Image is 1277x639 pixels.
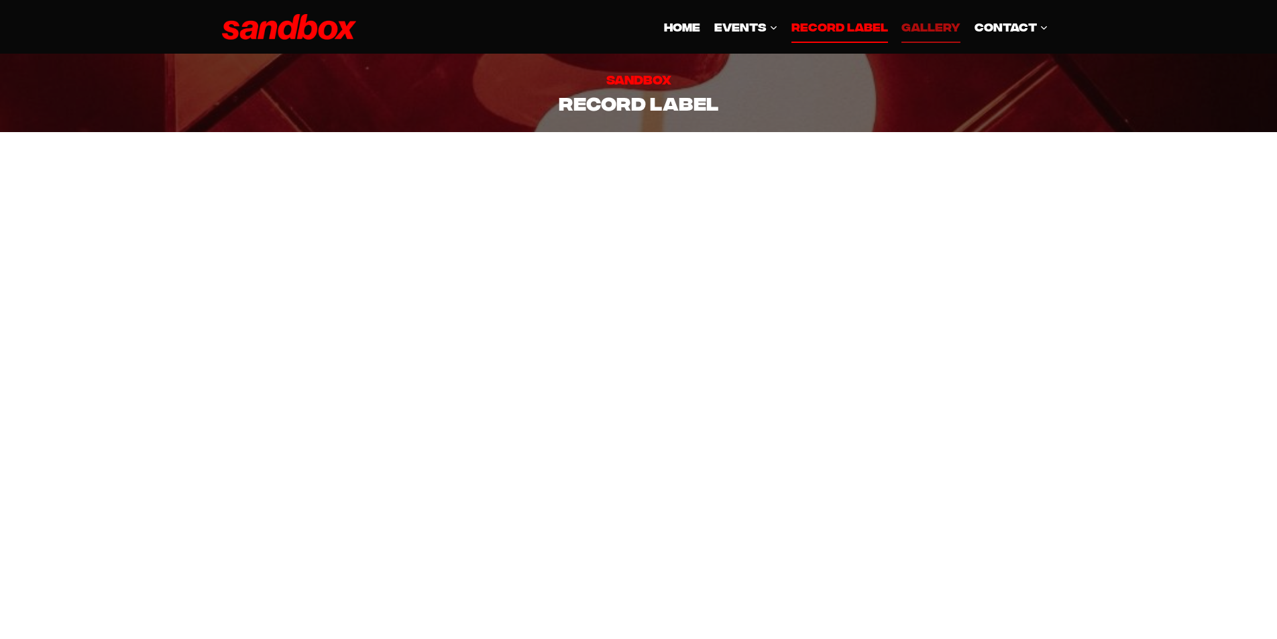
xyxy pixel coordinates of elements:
a: HOME [657,11,707,43]
button: Child menu of EVENTS [708,11,785,43]
button: Child menu of CONTACT [968,11,1055,43]
a: GALLERY [895,11,967,43]
iframe: Spotify Embed: CHUPO [222,148,1055,250]
h2: Record Label [222,88,1055,116]
a: Record Label [785,11,895,43]
img: Sandbox [222,14,356,40]
iframe: Spotify Embed: Focus [222,535,1055,637]
nav: Primary Navigation [657,11,1055,43]
iframe: Spotify Embed: Tearin&apos; Up My Heart [222,406,1055,508]
iframe: Spotify Embed: HARD MF [222,277,1055,379]
h6: Sandbox [222,70,1055,88]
